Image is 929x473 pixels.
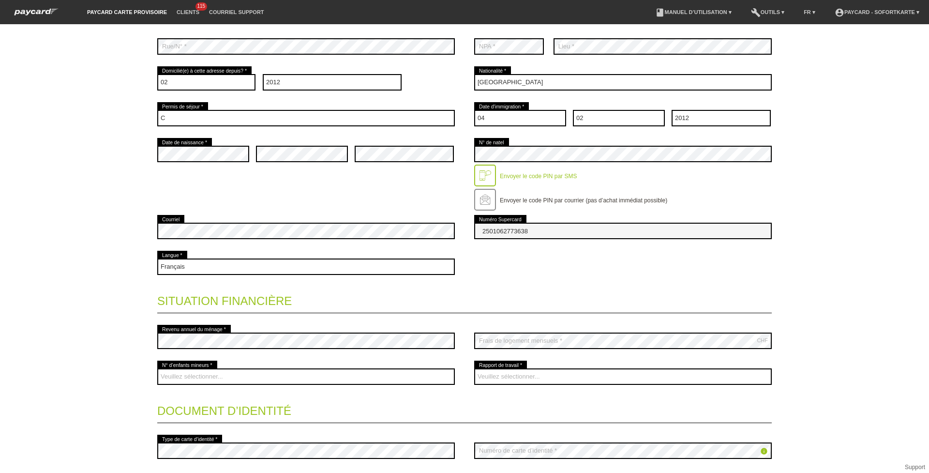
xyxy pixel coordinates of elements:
a: FR ▾ [799,9,820,15]
img: paycard Sofortkarte [10,7,63,17]
legend: Document d’identité [157,395,772,423]
a: account_circlepaycard - Sofortkarte ▾ [830,9,924,15]
a: info [760,448,768,457]
legend: Situation financière [157,285,772,313]
i: build [751,8,761,17]
a: Clients [172,9,204,15]
i: book [655,8,665,17]
i: account_circle [835,8,844,17]
label: Envoyer le code PIN par SMS [500,173,577,180]
label: Envoyer le code PIN par courrier (pas d’achat immédiat possible) [500,197,667,204]
div: CHF [757,337,768,343]
a: paycard carte provisoire [82,9,172,15]
i: info [760,447,768,455]
span: 115 [195,2,207,11]
a: buildOutils ▾ [746,9,789,15]
a: paycard Sofortkarte [10,11,63,18]
a: Support [905,464,925,471]
a: Courriel Support [204,9,269,15]
a: bookManuel d’utilisation ▾ [650,9,736,15]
